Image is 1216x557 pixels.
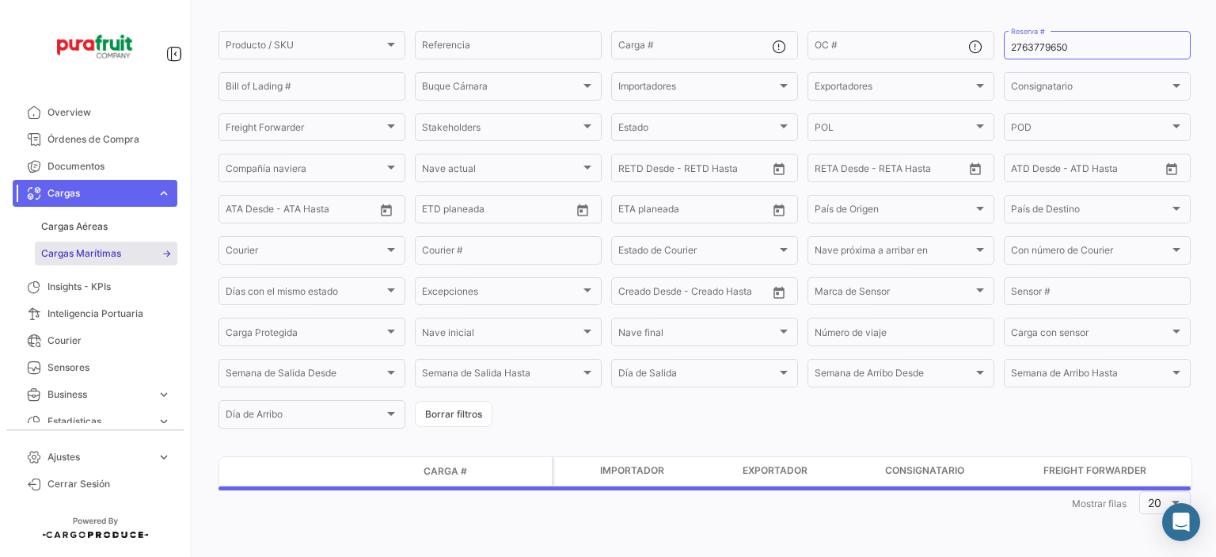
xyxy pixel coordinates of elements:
span: Nave inicial [422,330,580,341]
span: Nave final [618,330,777,341]
input: Creado Desde [618,288,682,299]
span: Stakeholders [422,124,580,135]
datatable-header-cell: Freight Forwarder [1037,457,1195,486]
span: Carga Protegida [226,330,384,341]
span: Freight Forwarder [226,124,384,135]
span: Compañía naviera [226,165,384,176]
datatable-header-cell: Modo de Transporte [251,465,291,478]
input: Desde [422,206,450,217]
datatable-header-cell: Póliza [512,465,552,478]
a: Courier [13,327,177,354]
span: Estado [618,124,777,135]
button: Open calendar [963,157,987,181]
button: Open calendar [374,198,398,222]
span: POL [815,124,973,135]
span: expand_more [157,414,171,429]
button: Open calendar [571,198,595,222]
span: POD [1011,124,1169,135]
span: Courier [226,247,384,258]
span: Nave próxima a arribar en [815,247,973,258]
input: ATD Desde [1011,165,1061,176]
span: País de Destino [1011,206,1169,217]
span: Día de Salida [618,370,777,381]
a: Inteligencia Portuaria [13,300,177,327]
span: Mostrar filas [1072,498,1127,509]
span: Documentos [47,159,171,174]
span: Freight Forwarder [1043,464,1146,478]
datatable-header-cell: Carga # [417,458,512,485]
input: Hasta [462,206,533,217]
a: Órdenes de Compra [13,126,177,153]
a: Documentos [13,153,177,180]
span: Nave actual [422,165,580,176]
input: Hasta [658,165,729,176]
datatable-header-cell: Consignatario [879,457,1037,486]
span: Overview [47,105,171,120]
input: Creado Hasta [693,288,764,299]
span: Semana de Arribo Hasta [1011,370,1169,381]
button: Borrar filtros [415,401,492,427]
span: Carga # [424,464,467,479]
span: Marca de Sensor [815,288,973,299]
span: expand_more [157,186,171,200]
span: Exportador [743,464,807,478]
span: 20 [1148,496,1161,509]
span: Semana de Salida Hasta [422,370,580,381]
datatable-header-cell: Importador [594,457,736,486]
span: Excepciones [422,288,580,299]
input: Desde [618,206,647,217]
span: Insights - KPIs [47,280,171,294]
span: Estado de Courier [618,247,777,258]
span: Semana de Arribo Desde [815,370,973,381]
span: Días con el mismo estado [226,288,384,299]
input: ATA Desde [226,206,274,217]
span: Consignatario [1011,83,1169,94]
span: Día de Arribo [226,411,384,422]
input: ATD Hasta [1072,165,1143,176]
button: Open calendar [767,280,791,304]
datatable-header-cell: Estado de Envio [291,465,417,478]
span: Ajustes [47,450,150,464]
input: Desde [618,165,647,176]
span: Consignatario [885,464,964,478]
datatable-header-cell: Carga Protegida [554,457,594,486]
span: Business [47,387,150,402]
span: País de Origen [815,206,973,217]
button: Open calendar [767,198,791,222]
span: Con número de Courier [1011,247,1169,258]
span: Cargas Marítimas [41,246,121,261]
span: Courier [47,334,171,348]
span: expand_more [157,450,171,464]
span: Importador [600,464,664,478]
button: Open calendar [767,157,791,181]
a: Cargas Aéreas [35,215,177,238]
span: Importadores [618,83,777,94]
span: Buque Cámara [422,83,580,94]
span: Producto / SKU [226,42,384,53]
input: Desde [815,165,843,176]
span: Carga con sensor [1011,330,1169,341]
input: Hasta [854,165,925,176]
span: Semana de Salida Desde [226,370,384,381]
span: Cargas Aéreas [41,219,108,234]
a: Insights - KPIs [13,273,177,300]
input: ATA Hasta [285,206,356,217]
span: Exportadores [815,83,973,94]
span: Sensores [47,361,171,375]
span: Cargas [47,186,150,200]
span: Inteligencia Portuaria [47,307,171,321]
datatable-header-cell: Exportador [736,457,879,486]
span: Órdenes de Compra [47,132,171,147]
button: Open calendar [1160,157,1184,181]
a: Overview [13,99,177,126]
span: Cerrar Sesión [47,477,171,491]
img: Logo+PuraFruit.png [55,19,135,74]
a: Cargas Marítimas [35,242,177,265]
span: expand_more [157,387,171,402]
input: Hasta [658,206,729,217]
a: Sensores [13,354,177,381]
span: Estadísticas [47,414,150,429]
div: Abrir Intercom Messenger [1162,503,1200,541]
